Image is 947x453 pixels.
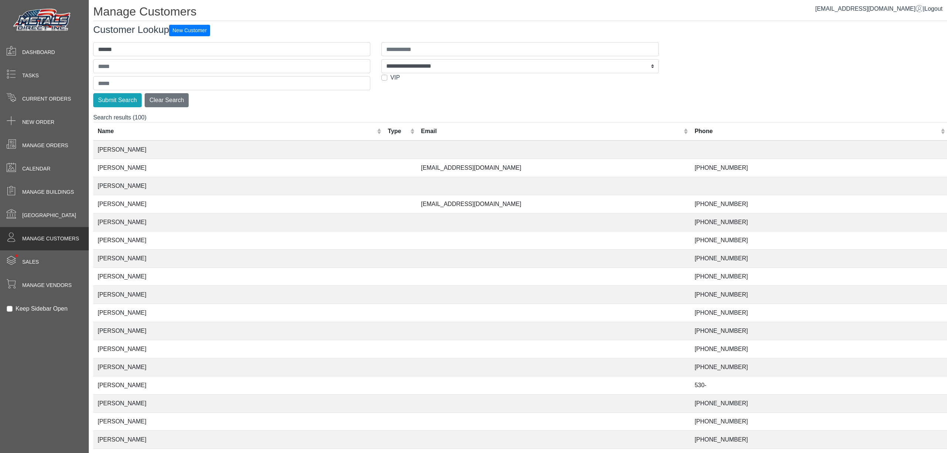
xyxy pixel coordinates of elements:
[690,231,947,250] td: [PHONE_NUMBER]
[22,212,76,219] span: [GEOGRAPHIC_DATA]
[93,4,947,21] h1: Manage Customers
[93,250,383,268] td: [PERSON_NAME]
[22,118,54,126] span: New Order
[93,431,383,449] td: [PERSON_NAME]
[695,127,939,136] div: Phone
[390,73,400,82] label: VIP
[22,48,55,56] span: Dashboard
[93,177,383,195] td: [PERSON_NAME]
[690,358,947,376] td: [PHONE_NUMBER]
[93,395,383,413] td: [PERSON_NAME]
[22,142,68,149] span: Manage Orders
[93,268,383,286] td: [PERSON_NAME]
[93,159,383,177] td: [PERSON_NAME]
[98,127,375,136] div: Name
[417,195,690,213] td: [EMAIL_ADDRESS][DOMAIN_NAME]
[690,322,947,340] td: [PHONE_NUMBER]
[22,258,39,266] span: Sales
[22,165,50,173] span: Calendar
[690,268,947,286] td: [PHONE_NUMBER]
[690,376,947,395] td: 530-
[93,340,383,358] td: [PERSON_NAME]
[815,4,943,13] div: |
[22,281,72,289] span: Manage Vendors
[93,413,383,431] td: [PERSON_NAME]
[690,286,947,304] td: [PHONE_NUMBER]
[690,159,947,177] td: [PHONE_NUMBER]
[93,195,383,213] td: [PERSON_NAME]
[924,6,943,12] span: Logout
[7,244,26,268] span: •
[93,358,383,376] td: [PERSON_NAME]
[421,127,682,136] div: Email
[690,395,947,413] td: [PHONE_NUMBER]
[690,250,947,268] td: [PHONE_NUMBER]
[22,95,71,103] span: Current Orders
[93,93,142,107] button: Submit Search
[815,6,923,12] a: [EMAIL_ADDRESS][DOMAIN_NAME]
[22,72,39,80] span: Tasks
[169,24,210,35] a: New Customer
[690,431,947,449] td: [PHONE_NUMBER]
[93,24,947,36] h3: Customer Lookup
[690,304,947,322] td: [PHONE_NUMBER]
[690,413,947,431] td: [PHONE_NUMBER]
[93,376,383,395] td: [PERSON_NAME]
[93,286,383,304] td: [PERSON_NAME]
[417,159,690,177] td: [EMAIL_ADDRESS][DOMAIN_NAME]
[16,304,68,313] label: Keep Sidebar Open
[690,195,947,213] td: [PHONE_NUMBER]
[145,93,189,107] button: Clear Search
[22,188,74,196] span: Manage Buildings
[690,340,947,358] td: [PHONE_NUMBER]
[169,25,210,36] button: New Customer
[93,141,383,159] td: [PERSON_NAME]
[11,7,74,34] img: Metals Direct Inc Logo
[93,231,383,250] td: [PERSON_NAME]
[93,213,383,231] td: [PERSON_NAME]
[690,213,947,231] td: [PHONE_NUMBER]
[93,322,383,340] td: [PERSON_NAME]
[93,304,383,322] td: [PERSON_NAME]
[388,127,408,136] div: Type
[22,235,79,243] span: Manage Customers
